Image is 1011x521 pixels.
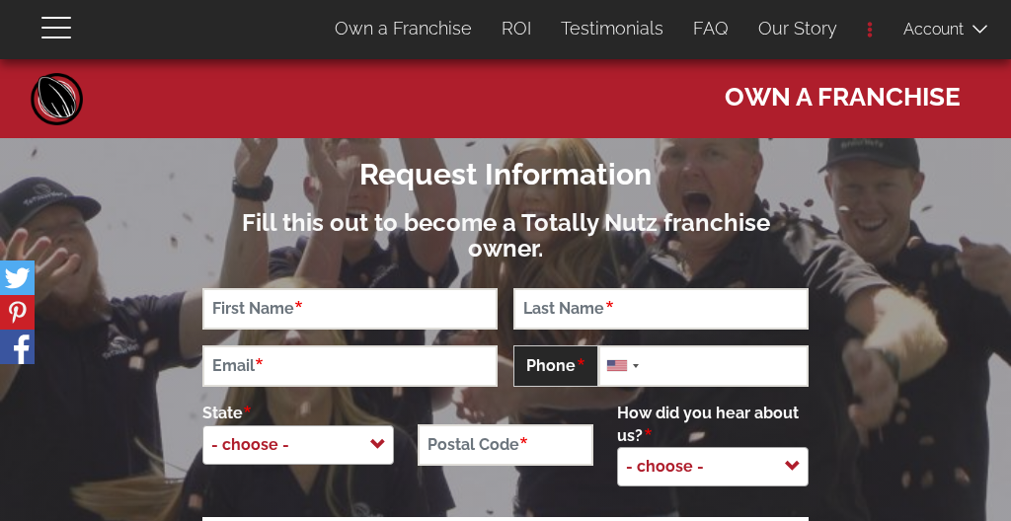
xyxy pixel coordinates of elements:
a: Home [28,69,87,128]
input: Email [202,345,498,387]
span: Own a Franchise [725,72,961,114]
a: Our Story [743,8,852,49]
span: Phone [513,345,598,387]
span: - choose - [202,425,394,465]
span: - choose - [203,425,309,465]
a: Own a Franchise [320,8,487,49]
input: Last Name [513,288,809,330]
h2: Request Information [202,158,809,190]
input: First Name [202,288,498,330]
span: - choose - [618,447,724,486]
span: How did you hear about us? [617,404,799,445]
a: Testimonials [546,8,678,49]
span: State [202,404,253,422]
a: FAQ [678,8,743,49]
div: United States: +1 [599,346,645,386]
input: Postal Code [418,424,593,466]
a: ROI [487,8,546,49]
h3: Fill this out to become a Totally Nutz franchise owner. [202,210,809,262]
span: - choose - [617,447,809,486]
